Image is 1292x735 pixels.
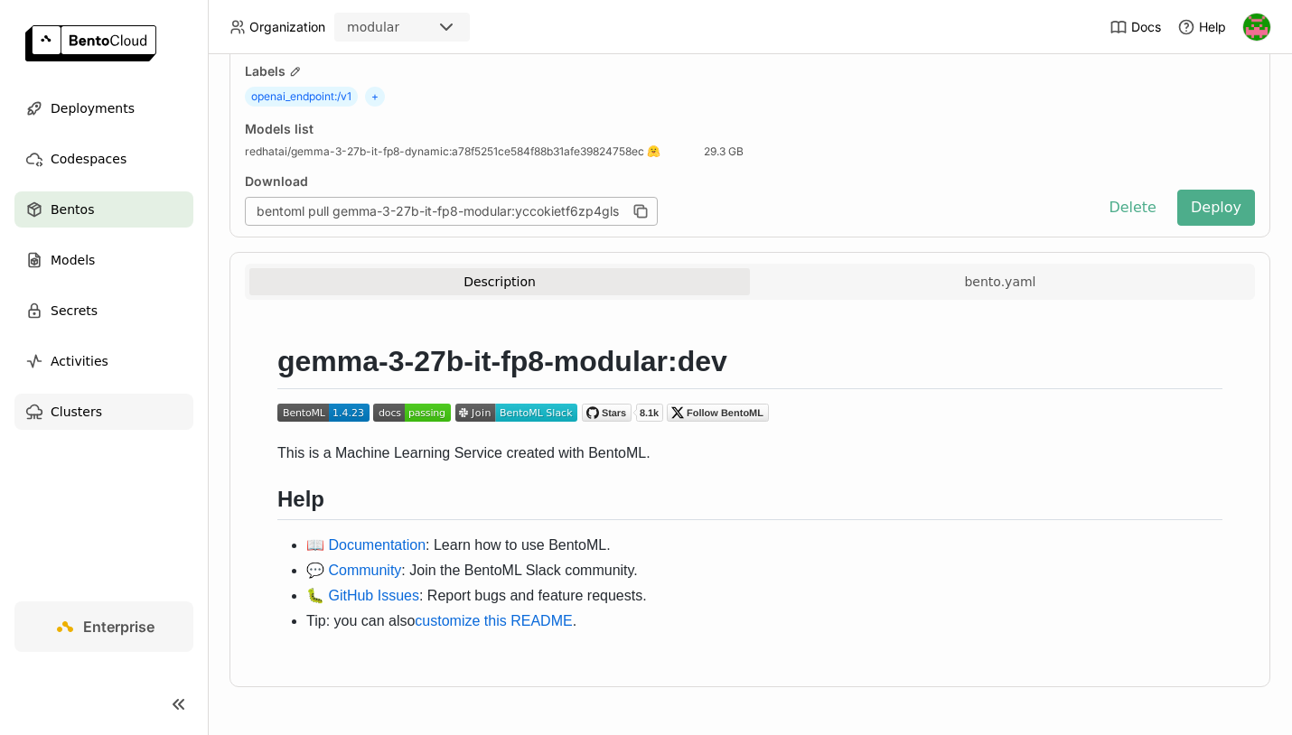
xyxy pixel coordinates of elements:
[277,343,1222,389] h1: gemma-3-27b-it-fp8-modular:dev
[245,197,658,226] div: bentoml pull gemma-3-27b-it-fp8-modular:yccokietf6zp4gls
[51,199,94,220] span: Bentos
[1243,14,1270,41] img: Eve Weinberg
[25,25,156,61] img: logo
[245,87,358,107] span: openai_endpoint : /v1
[245,144,744,159] a: redhatai/gemma-3-27b-it-fp8-dynamic:a78f5251ce584f88b31afe39824758echuggingface29.3 GB
[306,563,401,578] a: 💬 Community
[245,173,1088,190] div: Download
[277,486,1222,520] h2: Help
[646,144,662,160] img: Hugging Face
[14,191,193,228] a: Bentos
[401,19,403,37] input: Selected modular.
[51,401,102,423] span: Clusters
[14,293,193,329] a: Secrets
[365,87,385,107] span: +
[249,268,750,295] button: Description
[455,404,577,422] img: join_slack
[306,610,1222,632] li: Tip: you can also .
[83,618,154,636] span: Enterprise
[347,18,399,36] div: modular
[750,268,1250,295] button: bento.yaml
[704,144,744,159] span: 29.3 GB
[1109,18,1161,36] a: Docs
[14,343,193,379] a: Activities
[1199,19,1226,35] span: Help
[582,404,663,422] img: BentoML GitHub Repo
[277,404,370,422] img: pypi_status
[51,300,98,321] span: Secrets
[245,121,314,137] div: Models list
[51,148,126,170] span: Codespaces
[1095,190,1170,226] button: Delete
[249,19,325,35] span: Organization
[14,90,193,126] a: Deployments
[277,442,1222,464] p: This is a Machine Learning Service created with BentoML.
[14,141,193,177] a: Codespaces
[245,144,660,159] span: redhatai/gemma-3-27b-it-fp8-dynamic : a78f5251ce584f88b31afe39824758ec
[14,242,193,278] a: Models
[14,601,193,652] a: Enterprise
[415,613,572,628] a: customize this README
[373,404,451,422] img: documentation_status
[1177,18,1226,36] div: Help
[306,535,1222,556] li: : Learn how to use BentoML.
[245,63,1255,79] div: Labels
[306,588,419,603] a: 🐛 GitHub Issues
[306,537,426,553] a: 📖 Documentation
[1131,19,1161,35] span: Docs
[51,249,95,271] span: Models
[306,585,1222,607] li: : Report bugs and feature requests.
[667,404,769,422] img: Twitter Follow
[51,98,135,119] span: Deployments
[1177,190,1255,226] button: Deploy
[306,560,1222,581] li: : Join the BentoML Slack community.
[14,394,193,430] a: Clusters
[51,350,108,372] span: Activities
